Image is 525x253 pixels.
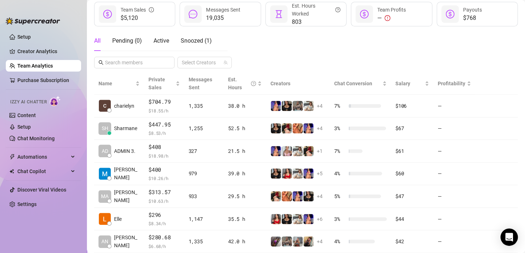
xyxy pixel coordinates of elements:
[433,185,475,208] td: —
[271,214,281,224] img: Madi FREE
[433,230,475,253] td: —
[395,192,429,200] div: $47
[148,77,165,90] span: Private Sales
[317,192,323,200] span: + 4
[317,124,323,132] span: + 4
[303,214,314,224] img: Chyna
[101,237,108,245] span: AN
[271,146,281,156] img: Chyna
[282,214,292,224] img: Madi VIP
[148,143,180,151] span: $408
[395,81,410,86] span: Salary
[17,136,55,141] a: Chat Monitoring
[17,63,53,69] a: Team Analytics
[189,237,220,245] div: 1,335
[9,154,15,160] span: thunderbolt
[303,191,314,201] img: Madi VIP
[334,170,346,177] span: 4 %
[17,201,37,207] a: Settings
[385,15,390,21] span: exclamation-circle
[121,6,154,14] div: Team Sales
[148,197,180,205] span: $ 10.63 /h
[293,123,303,133] img: Frenchie
[114,166,140,181] span: [PERSON_NAME]
[148,211,180,219] span: $296
[292,2,340,18] div: Est. Hours Worked
[105,59,164,67] input: Search members
[99,213,111,225] img: Elle
[395,102,429,110] div: $106
[148,107,180,114] span: $ 18.55 /h
[148,152,180,159] span: $ 18.98 /h
[112,37,142,45] div: Pending ( 0 )
[303,101,314,111] img: Angel
[293,236,303,246] img: Misstakenn
[114,233,140,249] span: [PERSON_NAME]
[274,10,283,18] span: hourglass
[334,81,372,86] span: Chat Conversion
[334,215,346,223] span: 3 %
[334,147,346,155] span: 7 %
[228,102,262,110] div: 38.0 h
[293,191,303,201] img: Chyna
[446,10,454,18] span: dollar-circle
[282,236,292,246] img: Envy Kells
[189,170,220,177] div: 979
[500,228,518,246] div: Open Intercom Messenger
[463,14,482,22] span: $768
[228,170,262,177] div: 39.0 h
[189,215,220,223] div: 1,147
[102,124,108,132] span: SH
[17,34,31,40] a: Setup
[94,37,101,45] div: All
[292,18,340,26] span: 803
[98,80,134,87] span: Name
[121,14,154,22] span: $5,120
[114,147,135,155] span: ADMIN 3.
[148,98,180,106] span: $704.79
[17,46,75,57] a: Creator Analytics
[395,124,429,132] div: $67
[189,102,220,110] div: 1,335
[206,7,240,13] span: Messages Sent
[148,129,180,137] span: $ 8.53 /h
[360,10,369,18] span: dollar-circle
[271,191,281,201] img: JessieMay
[293,214,303,224] img: Angel
[114,215,122,223] span: Elle
[395,237,429,245] div: $42
[433,163,475,185] td: —
[148,220,180,227] span: $ 8.34 /h
[303,236,314,246] img: Jade VIP
[189,147,220,155] div: 327
[271,101,281,111] img: Chyna
[303,168,314,179] img: Chyna
[317,147,323,155] span: + 1
[189,192,220,200] div: 933
[17,124,31,130] a: Setup
[103,10,112,18] span: dollar-circle
[189,77,212,90] span: Messages Sent
[206,14,240,22] span: 19,035
[189,10,197,18] span: message
[10,99,47,106] span: Izzy AI Chatter
[189,124,220,132] div: 1,255
[148,233,180,242] span: $280.68
[293,146,303,156] img: Angel
[271,168,281,179] img: Madi VIP
[463,7,482,13] span: Payouts
[98,60,104,65] span: search
[114,102,134,110] span: charielyn
[282,191,292,201] img: Frenchie
[271,123,281,133] img: Madi VIP
[101,192,109,200] span: MA
[293,101,303,111] img: Envy Kells
[334,124,346,132] span: 3 %
[334,192,346,200] span: 5 %
[94,73,144,95] th: Name
[228,124,262,132] div: 52.5 h
[148,188,180,197] span: $313.57
[334,102,346,110] span: 7 %
[293,168,303,179] img: Angel
[303,146,314,156] img: JessieMay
